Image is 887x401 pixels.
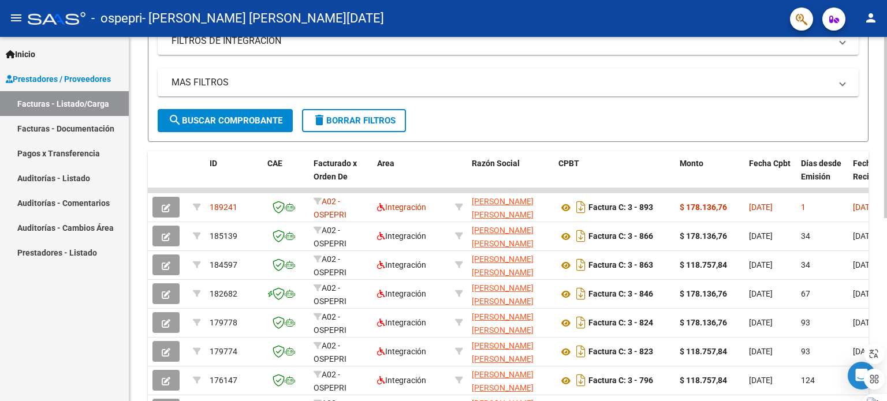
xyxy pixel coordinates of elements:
span: - ospepri [91,6,142,31]
i: Descargar documento [573,342,588,361]
div: 27363715414 [472,282,549,306]
span: Razón Social [472,159,520,168]
span: 184597 [210,260,237,269]
button: Borrar Filtros [302,109,406,132]
span: Días desde Emisión [801,159,841,181]
span: A02 - OSPEPRI [314,283,346,306]
span: A02 - OSPEPRI [314,226,346,248]
span: [DATE] [749,203,773,212]
div: 27363715414 [472,310,549,335]
span: [DATE] [853,318,877,327]
span: ID [210,159,217,168]
span: 34 [801,260,810,269]
mat-icon: delete [312,113,326,127]
strong: $ 178.136,76 [680,318,727,327]
strong: Factura C: 3 - 866 [588,232,653,241]
mat-panel-title: FILTROS DE INTEGRACION [172,35,831,47]
span: 176147 [210,376,237,385]
mat-expansion-panel-header: MAS FILTROS [158,69,859,96]
datatable-header-cell: ID [205,151,263,202]
span: Inicio [6,48,35,61]
div: 27363715414 [472,195,549,219]
span: 182682 [210,289,237,298]
span: CPBT [558,159,579,168]
mat-expansion-panel-header: FILTROS DE INTEGRACION [158,27,859,55]
span: [DATE] [853,289,877,298]
i: Descargar documento [573,256,588,274]
span: [DATE] [749,347,773,356]
span: [PERSON_NAME] [PERSON_NAME][DATE] [472,283,534,319]
span: Integración [377,231,426,241]
span: Monto [680,159,703,168]
span: 93 [801,347,810,356]
span: 179774 [210,347,237,356]
span: Integración [377,260,426,269]
span: Fecha Cpbt [749,159,791,168]
span: Fecha Recibido [853,159,885,181]
span: 67 [801,289,810,298]
span: 185139 [210,231,237,241]
datatable-header-cell: CPBT [554,151,675,202]
div: Open Intercom Messenger [848,362,875,389]
strong: Factura C: 3 - 824 [588,318,653,328]
span: [PERSON_NAME] [PERSON_NAME][DATE] [472,312,534,348]
span: 34 [801,231,810,241]
span: Facturado x Orden De [314,159,357,181]
strong: Factura C: 3 - 796 [588,376,653,385]
datatable-header-cell: Monto [675,151,744,202]
span: - [PERSON_NAME] [PERSON_NAME][DATE] [142,6,384,31]
div: 27363715414 [472,368,549,392]
datatable-header-cell: CAE [263,151,309,202]
span: [PERSON_NAME] [PERSON_NAME][DATE] [472,197,534,233]
strong: $ 118.757,84 [680,260,727,269]
span: Integración [377,347,426,356]
span: CAE [267,159,282,168]
strong: $ 178.136,76 [680,231,727,241]
div: 27363715414 [472,339,549,363]
i: Descargar documento [573,284,588,303]
span: A02 - OSPEPRI [314,341,346,363]
mat-icon: search [168,113,182,127]
span: [DATE] [853,231,877,241]
datatable-header-cell: Facturado x Orden De [309,151,372,202]
button: Buscar Comprobante [158,109,293,132]
span: Integración [377,289,426,298]
span: 1 [801,203,806,212]
span: [DATE] [749,231,773,241]
strong: Factura C: 3 - 846 [588,290,653,299]
i: Descargar documento [573,198,588,216]
span: Buscar Comprobante [168,115,282,126]
i: Descargar documento [573,371,588,389]
span: [PERSON_NAME] [PERSON_NAME][DATE] [472,254,534,290]
span: [DATE] [853,260,877,269]
mat-icon: person [864,11,878,25]
mat-panel-title: MAS FILTROS [172,76,831,89]
span: A02 - OSPEPRI [314,197,346,219]
span: Integración [377,376,426,385]
strong: Factura C: 3 - 863 [588,261,653,270]
span: Area [377,159,394,168]
span: A02 - OSPEPRI [314,254,346,277]
strong: Factura C: 3 - 823 [588,347,653,357]
div: 27363715414 [472,253,549,277]
datatable-header-cell: Días desde Emisión [796,151,848,202]
span: 179778 [210,318,237,327]
span: Integración [377,203,426,212]
span: [DATE] [749,260,773,269]
span: [DATE] [853,203,877,212]
datatable-header-cell: Fecha Cpbt [744,151,796,202]
span: [DATE] [853,347,877,356]
span: [DATE] [749,318,773,327]
span: Integración [377,318,426,327]
strong: $ 178.136,76 [680,203,727,212]
span: 124 [801,376,815,385]
span: [PERSON_NAME] [PERSON_NAME][DATE] [472,226,534,261]
mat-icon: menu [9,11,23,25]
strong: $ 118.757,84 [680,347,727,356]
strong: $ 118.757,84 [680,376,727,385]
i: Descargar documento [573,313,588,332]
span: A02 - OSPEPRI [314,312,346,335]
div: 27363715414 [472,224,549,248]
span: Borrar Filtros [312,115,396,126]
strong: Factura C: 3 - 893 [588,203,653,212]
